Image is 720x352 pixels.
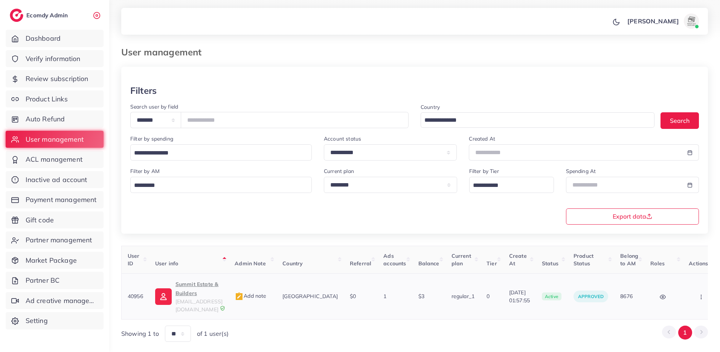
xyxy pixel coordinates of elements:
label: Filter by AM [130,167,160,175]
span: User management [26,135,84,144]
div: Search for option [130,144,312,161]
span: Partner BC [26,275,60,285]
span: 8676 [620,293,633,300]
span: Partner management [26,235,92,245]
a: Setting [6,312,104,329]
label: Account status [324,135,361,142]
button: Search [661,112,699,129]
input: Search for option [422,115,645,126]
span: Balance [418,260,439,267]
span: $3 [418,293,424,300]
span: [EMAIL_ADDRESS][DOMAIN_NAME] [175,298,223,312]
label: Filter by spending [130,135,173,142]
a: [PERSON_NAME]avatar [623,14,702,29]
a: Payment management [6,191,104,208]
span: Create At [509,253,527,267]
span: ACL management [26,155,82,164]
span: Product Links [26,94,68,104]
p: [PERSON_NAME] [627,17,679,26]
span: Referral [350,260,371,267]
span: Admin Note [235,260,266,267]
h3: Filters [130,85,157,96]
img: 9CAL8B2pu8EFxCJHYAAAAldEVYdGRhdGU6Y3JlYXRlADIwMjItMTItMDlUMDQ6NTg6MzkrMDA6MDBXSlgLAAAAJXRFWHRkYXR... [220,306,225,311]
a: Product Links [6,90,104,108]
span: Ads accounts [383,253,406,267]
label: Spending At [566,167,596,175]
span: Actions [689,260,708,267]
img: ic-user-info.36bf1079.svg [155,288,172,305]
span: Payment management [26,195,97,205]
div: Search for option [469,177,554,193]
label: Search user by field [130,103,178,110]
a: Verify information [6,50,104,67]
span: active [542,292,561,301]
span: Setting [26,316,48,326]
span: 0 [487,293,490,300]
span: [GEOGRAPHIC_DATA] [282,293,338,300]
label: Created At [469,135,495,142]
span: approved [578,294,604,299]
div: Search for option [421,112,654,128]
span: Gift code [26,215,54,225]
span: Market Package [26,256,77,265]
a: Dashboard [6,30,104,47]
span: Export data [613,213,652,219]
span: User info [155,260,178,267]
input: Search for option [131,180,302,191]
a: Partner management [6,231,104,249]
input: Search for option [131,147,302,159]
p: Summit Estate & Builders [175,280,223,298]
a: Partner BC [6,272,104,289]
span: Review subscription [26,74,88,84]
span: Inactive ad account [26,175,87,185]
a: Market Package [6,252,104,269]
ul: Pagination [662,326,708,340]
label: Country [421,103,440,111]
a: Ad creative management [6,292,104,309]
a: Gift code [6,211,104,229]
span: regular_1 [452,293,474,300]
div: Search for option [130,177,312,193]
img: avatar [684,14,699,29]
span: User ID [128,253,140,267]
label: Filter by Tier [469,167,499,175]
a: Inactive ad account [6,171,104,188]
a: User management [6,131,104,148]
a: Summit Estate & Builders[EMAIL_ADDRESS][DOMAIN_NAME] [155,280,223,313]
a: Review subscription [6,70,104,87]
span: 40956 [128,293,143,300]
span: 1 [383,293,386,300]
a: ACL management [6,151,104,168]
span: Ad creative management [26,296,98,306]
span: Current plan [452,253,471,267]
span: [DATE] 01:57:55 [509,289,530,304]
h3: User management [121,47,207,58]
span: Add note [235,292,266,299]
span: $0 [350,293,356,300]
span: Country [282,260,303,267]
span: of 1 user(s) [197,329,229,338]
span: Showing 1 to [121,329,159,338]
img: logo [10,9,23,22]
h2: Ecomdy Admin [26,12,70,19]
a: logoEcomdy Admin [10,9,70,22]
label: Current plan [324,167,354,175]
span: Product Status [574,253,593,267]
a: Auto Refund [6,110,104,128]
span: Belong to AM [620,253,638,267]
button: Export data [566,208,699,225]
span: Auto Refund [26,114,65,124]
span: Roles [650,260,665,267]
span: Dashboard [26,34,61,43]
span: Status [542,260,558,267]
span: Tier [487,260,497,267]
img: admin_note.cdd0b510.svg [235,292,244,301]
button: Go to page 1 [678,326,692,340]
input: Search for option [470,180,544,191]
span: Verify information [26,54,81,64]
